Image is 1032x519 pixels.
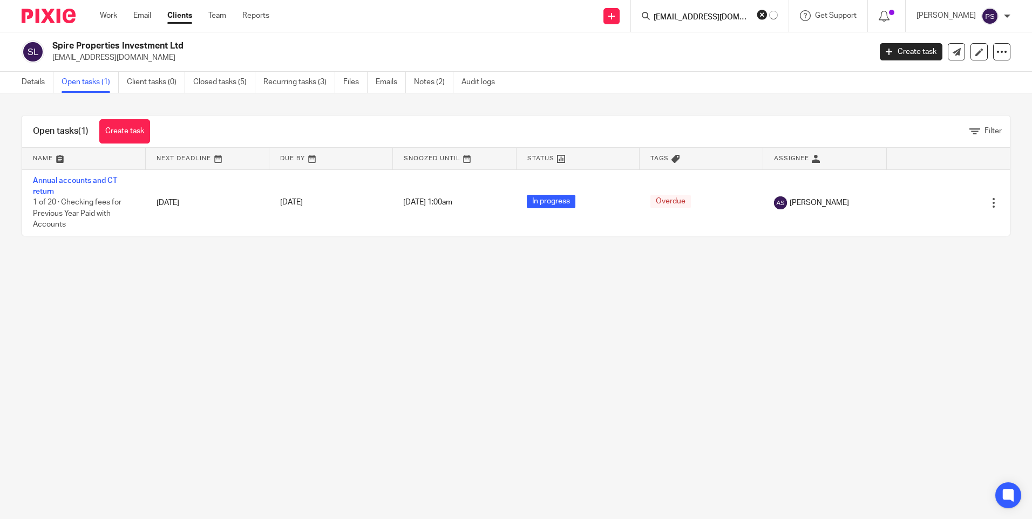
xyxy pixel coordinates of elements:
[167,10,192,21] a: Clients
[461,72,503,93] a: Audit logs
[100,10,117,21] a: Work
[985,127,1002,135] span: Filter
[133,10,151,21] a: Email
[650,195,691,208] span: Overdue
[62,72,119,93] a: Open tasks (1)
[815,12,857,19] span: Get Support
[22,72,53,93] a: Details
[208,10,226,21] a: Team
[404,155,460,161] span: Snoozed Until
[22,9,76,23] img: Pixie
[263,72,335,93] a: Recurring tasks (3)
[22,40,44,63] img: svg%3E
[376,72,406,93] a: Emails
[981,8,999,25] img: svg%3E
[757,9,768,20] button: Clear
[78,127,89,135] span: (1)
[916,10,976,21] p: [PERSON_NAME]
[52,40,701,52] h2: Spire Properties Investment Ltd
[790,197,849,208] span: [PERSON_NAME]
[33,177,117,195] a: Annual accounts and CT return
[52,52,864,63] p: [EMAIL_ADDRESS][DOMAIN_NAME]
[403,199,452,207] span: [DATE] 1:00am
[774,196,787,209] img: svg%3E
[242,10,269,21] a: Reports
[343,72,368,93] a: Files
[280,199,303,207] span: [DATE]
[127,72,185,93] a: Client tasks (0)
[527,155,554,161] span: Status
[880,43,942,60] a: Create task
[146,169,269,236] td: [DATE]
[650,155,669,161] span: Tags
[769,11,778,19] svg: Results are loading
[99,119,150,144] a: Create task
[33,199,121,228] span: 1 of 20 · Checking fees for Previous Year Paid with Accounts
[193,72,255,93] a: Closed tasks (5)
[33,126,89,137] h1: Open tasks
[653,13,750,23] input: Search
[414,72,453,93] a: Notes (2)
[527,195,575,208] span: In progress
